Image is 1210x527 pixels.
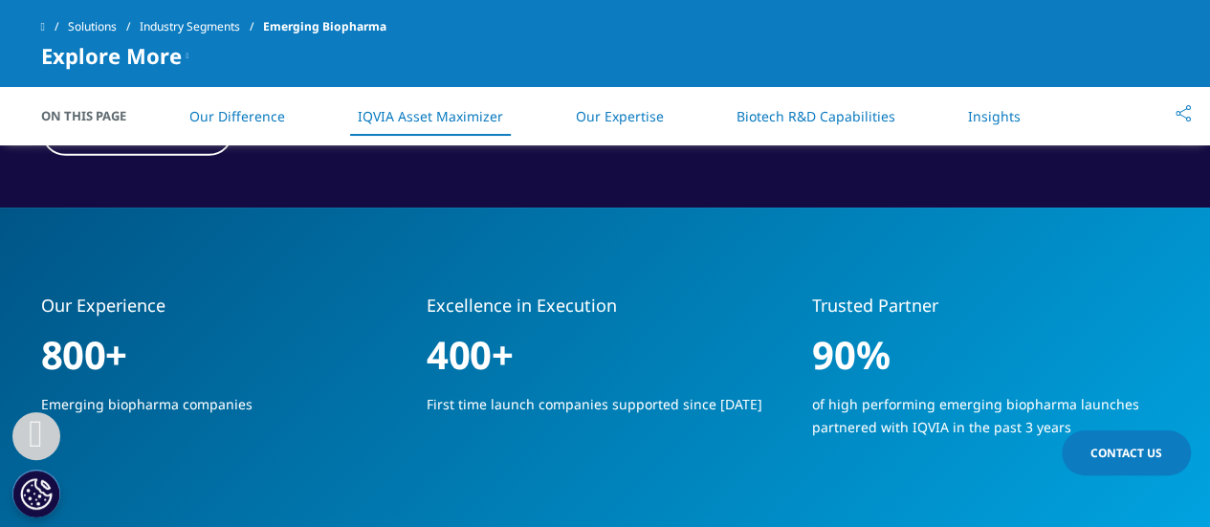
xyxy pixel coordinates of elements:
h5: Trusted Partner [812,294,1169,331]
a: Solutions [68,10,140,44]
div: 1 / 3 [41,294,398,430]
a: Insights [968,107,1021,125]
span: Contact Us [1090,445,1162,461]
div: 3 / 3 [812,294,1169,453]
span: Explore More [41,44,182,67]
h1: 90% [812,331,1169,393]
p: First time launch companies supported since [DATE] [427,393,783,430]
div: 2 / 3 [427,294,783,430]
a: IQVIA Asset Maximizer [358,107,503,125]
a: Our Difference [189,107,285,125]
button: Cookies Settings [12,470,60,517]
a: Biotech R&D Capabilities [737,107,895,125]
a: Contact Us [1062,430,1191,475]
p: of high performing emerging biopharma launches partnered with IQVIA in the past 3 years [812,393,1169,453]
span: On This Page [41,106,146,125]
h1: 400+ [427,331,783,393]
a: Industry Segments [140,10,263,44]
a: Our Expertise [576,107,664,125]
h5: Excellence in Execution [427,294,783,331]
h5: Our Experience [41,294,398,331]
p: Emerging biopharma companies [41,393,398,430]
span: Emerging Biopharma [263,10,386,44]
h1: 800+ [41,331,398,393]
